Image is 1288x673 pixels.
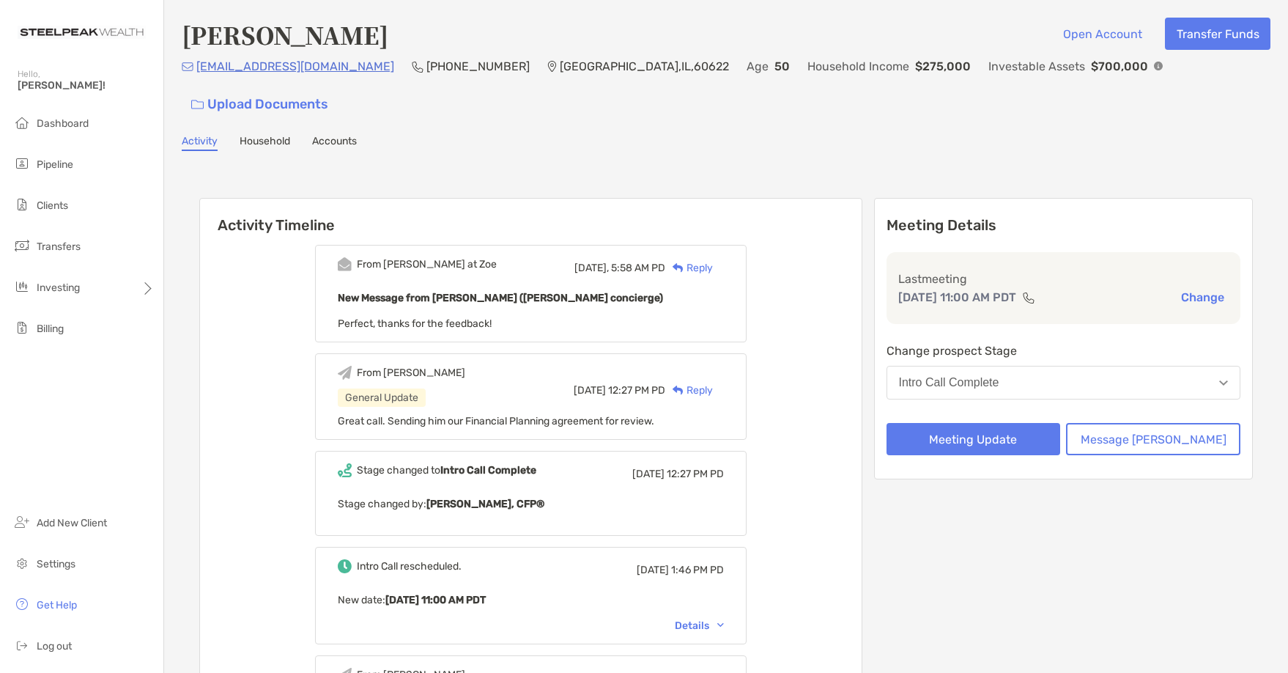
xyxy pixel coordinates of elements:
[37,158,73,171] span: Pipeline
[426,57,530,76] p: [PHONE_NUMBER]
[611,262,665,274] span: 5:58 AM PD
[899,376,999,389] div: Intro Call Complete
[37,240,81,253] span: Transfers
[1154,62,1163,70] img: Info Icon
[887,216,1241,235] p: Meeting Details
[574,384,606,397] span: [DATE]
[1219,380,1228,386] img: Open dropdown arrow
[1022,292,1035,304] img: communication type
[637,564,669,576] span: [DATE]
[338,389,426,407] div: General Update
[37,599,77,611] span: Get Help
[1066,423,1240,455] button: Message [PERSON_NAME]
[338,292,663,304] b: New Message from [PERSON_NAME] ([PERSON_NAME] concierge)
[574,262,609,274] span: [DATE],
[665,383,713,398] div: Reply
[747,57,769,76] p: Age
[426,498,544,510] b: [PERSON_NAME], CFP®
[357,560,462,573] div: Intro Call rescheduled.
[338,415,654,427] span: Great call. Sending him our Financial Planning agreement for review.
[338,366,352,380] img: Event icon
[13,513,31,531] img: add_new_client icon
[385,594,486,606] b: [DATE] 11:00 AM PDT
[1177,290,1229,305] button: Change
[547,61,557,73] img: Location Icon
[37,282,80,294] span: Investing
[37,517,107,529] span: Add New Client
[338,495,724,513] p: Stage changed by:
[671,564,724,576] span: 1:46 PM PD
[37,558,75,570] span: Settings
[807,57,909,76] p: Household Income
[673,386,684,395] img: Reply icon
[717,623,724,628] img: Chevron icon
[988,57,1085,76] p: Investable Assets
[665,260,713,276] div: Reply
[338,317,492,330] span: Perfect, thanks for the feedback!
[608,384,665,397] span: 12:27 PM PD
[13,114,31,131] img: dashboard icon
[13,237,31,254] img: transfers icon
[898,270,1229,288] p: Last meeting
[13,278,31,295] img: investing icon
[13,554,31,572] img: settings icon
[338,463,352,477] img: Event icon
[182,89,338,120] a: Upload Documents
[357,464,536,477] div: Stage changed to
[240,135,290,151] a: Household
[182,62,193,71] img: Email Icon
[898,288,1016,306] p: [DATE] 11:00 AM PDT
[18,6,146,59] img: Zoe Logo
[37,199,68,212] span: Clients
[13,595,31,613] img: get-help icon
[37,117,89,130] span: Dashboard
[13,196,31,213] img: clients icon
[887,366,1241,400] button: Intro Call Complete
[440,464,536,477] b: Intro Call Complete
[196,57,394,76] p: [EMAIL_ADDRESS][DOMAIN_NAME]
[37,323,64,335] span: Billing
[673,263,684,273] img: Reply icon
[560,57,729,76] p: [GEOGRAPHIC_DATA] , IL , 60622
[338,559,352,573] img: Event icon
[412,61,423,73] img: Phone Icon
[667,468,724,480] span: 12:27 PM PD
[357,258,497,271] div: From [PERSON_NAME] at Zoe
[1051,18,1153,50] button: Open Account
[774,57,790,76] p: 50
[887,342,1241,360] p: Change prospect Stage
[338,591,724,609] p: New date :
[13,155,31,172] img: pipeline icon
[338,257,352,271] img: Event icon
[18,79,155,92] span: [PERSON_NAME]!
[357,367,465,379] div: From [PERSON_NAME]
[632,468,665,480] span: [DATE]
[312,135,357,151] a: Accounts
[13,319,31,336] img: billing icon
[675,619,724,632] div: Details
[37,640,72,652] span: Log out
[191,100,204,110] img: button icon
[1091,57,1148,76] p: $700,000
[1165,18,1270,50] button: Transfer Funds
[200,199,862,234] h6: Activity Timeline
[13,636,31,654] img: logout icon
[182,18,388,51] h4: [PERSON_NAME]
[887,423,1061,455] button: Meeting Update
[915,57,971,76] p: $275,000
[182,135,218,151] a: Activity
